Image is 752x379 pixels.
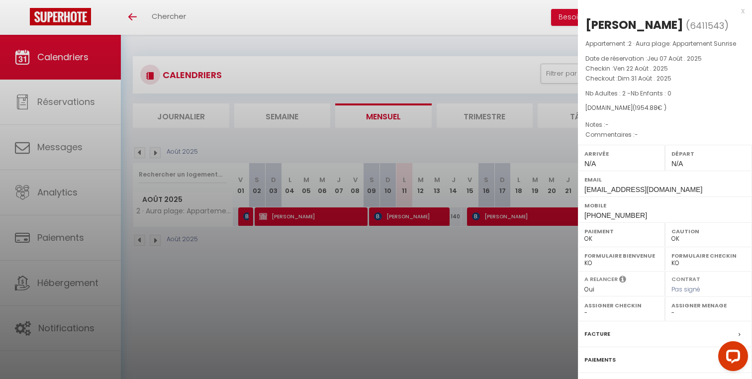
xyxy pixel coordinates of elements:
label: Assigner Checkin [584,300,658,310]
label: Paiements [584,355,616,365]
label: Formulaire Checkin [671,251,746,261]
span: ( € ) [633,103,666,112]
p: Checkout : [585,74,745,84]
label: Caution [671,226,746,236]
span: 1954.88 [635,103,658,112]
label: Mobile [584,200,746,210]
span: N/A [671,160,683,168]
span: Nb Adultes : 2 - [585,89,671,97]
p: Date de réservation : [585,54,745,64]
span: - [635,130,638,139]
span: [PHONE_NUMBER] [584,211,647,219]
span: Dim 31 Août . 2025 [618,74,671,83]
label: Départ [671,149,746,159]
label: Formulaire Bienvenue [584,251,658,261]
iframe: LiveChat chat widget [710,337,752,379]
label: Assigner Menage [671,300,746,310]
div: [DOMAIN_NAME] [585,103,745,113]
p: Notes : [585,120,745,130]
p: Checkin : [585,64,745,74]
span: [EMAIL_ADDRESS][DOMAIN_NAME] [584,186,702,193]
div: x [578,5,745,17]
label: A relancer [584,275,618,284]
label: Email [584,175,746,185]
label: Facture [584,329,610,339]
label: Contrat [671,275,700,282]
span: ( ) [686,18,729,32]
span: Jeu 07 Août . 2025 [647,54,702,63]
label: Paiement [584,226,658,236]
label: Arrivée [584,149,658,159]
span: Nb Enfants : 0 [631,89,671,97]
span: Pas signé [671,285,700,293]
span: Ven 22 Août . 2025 [613,64,668,73]
span: 6411543 [690,19,724,32]
div: [PERSON_NAME] [585,17,683,33]
i: Sélectionner OUI si vous souhaiter envoyer les séquences de messages post-checkout [619,275,626,286]
span: N/A [584,160,596,168]
span: 2 · Aura plage: Appartement Sunrise [628,39,736,48]
p: Commentaires : [585,130,745,140]
span: - [605,120,609,129]
p: Appartement : [585,39,745,49]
